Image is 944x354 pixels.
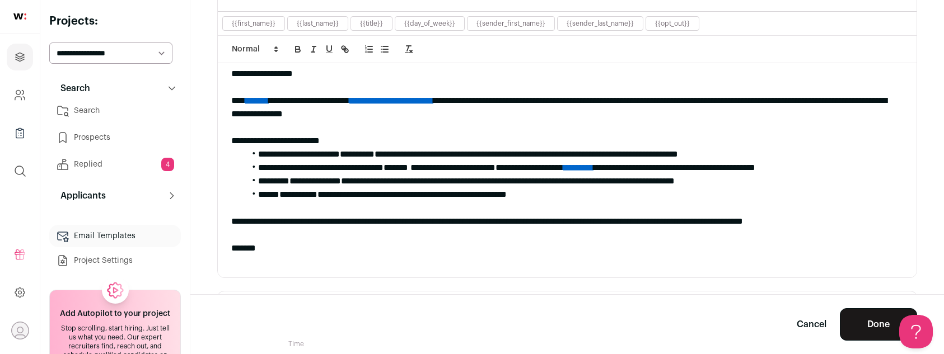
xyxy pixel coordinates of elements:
[49,185,181,207] button: Applicants
[567,19,634,28] button: {{sender_last_name}}
[49,249,181,272] a: Project Settings
[11,322,29,339] button: Open dropdown
[161,158,174,171] span: 4
[13,13,26,20] img: wellfound-shorthand-0d5821cbd27db2630d0214b213865d53afaa358527fdda9d0ea32b1df1b89c2c.svg
[797,318,826,331] a: Cancel
[49,77,181,100] button: Search
[840,308,917,341] button: Done
[7,120,33,147] a: Company Lists
[49,126,181,149] a: Prospects
[232,19,275,28] button: {{first_name}}
[49,100,181,122] a: Search
[404,19,455,28] button: {{day_of_week}}
[49,13,181,29] h2: Projects:
[54,82,90,95] p: Search
[54,189,106,202] p: Applicants
[49,225,181,247] a: Email Templates
[7,44,33,70] a: Projects
[655,19,690,28] button: {{opt_out}}
[899,315,933,348] iframe: Help Scout Beacon - Open
[49,153,181,176] a: Replied4
[7,82,33,108] a: Company and ATS Settings
[360,19,383,28] button: {{title}}
[476,19,545,28] button: {{sender_first_name}}
[297,19,339,28] button: {{last_name}}
[60,308,170,319] h2: Add Autopilot to your project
